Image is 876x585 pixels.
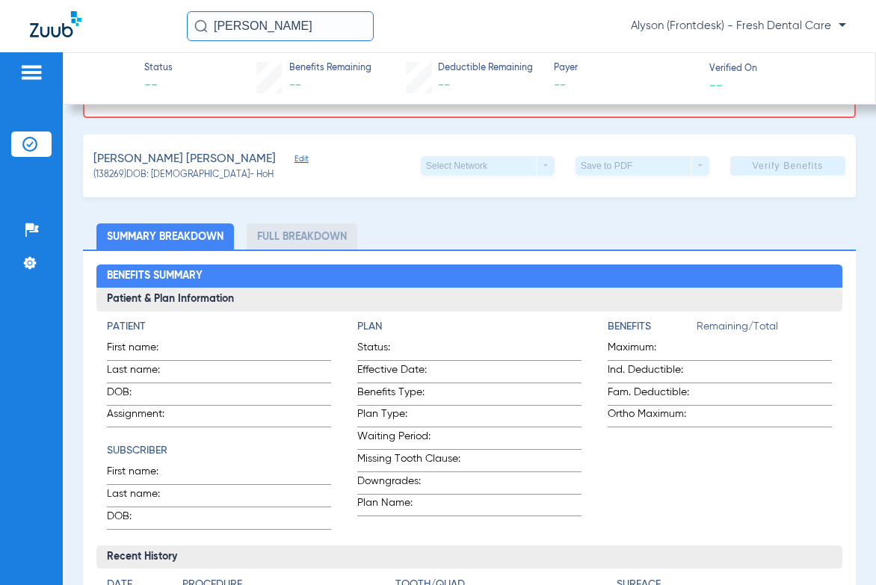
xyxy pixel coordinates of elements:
span: Last name: [107,362,180,383]
img: hamburger-icon [19,64,43,81]
h4: Benefits [608,319,697,335]
h4: Subscriber [107,443,331,459]
span: Alyson (Frontdesk) - Fresh Dental Care [631,19,846,34]
span: DOB: [107,385,180,405]
span: Fam. Deductible: [608,385,697,405]
span: Edit [294,154,308,168]
span: Ind. Deductible: [608,362,697,383]
span: Plan Name: [357,495,467,516]
span: Deductible Remaining [438,62,533,75]
span: First name: [107,340,180,360]
span: Downgrades: [357,474,467,494]
span: Maximum: [608,340,697,360]
span: -- [554,76,697,95]
span: First name: [107,464,180,484]
input: Search for patients [187,11,374,41]
span: (138269) DOB: [DEMOGRAPHIC_DATA] - HoH [93,169,274,182]
span: Verified On [709,63,852,76]
li: Full Breakdown [247,223,357,250]
img: Zuub Logo [30,11,81,37]
span: Missing Tooth Clause: [357,451,467,471]
img: Search Icon [194,19,208,33]
li: Summary Breakdown [96,223,234,250]
span: Plan Type: [357,406,467,427]
span: Status [144,62,173,75]
span: -- [438,79,450,91]
span: Waiting Period: [357,429,467,449]
span: Last name: [107,486,180,507]
app-breakdown-title: Benefits [608,319,697,340]
span: Effective Date: [357,362,467,383]
h3: Recent History [96,545,843,569]
span: Assignment: [107,406,180,427]
span: Remaining/Total [697,319,832,340]
span: Payer [554,62,697,75]
span: Ortho Maximum: [608,406,697,427]
span: Benefits Type: [357,385,467,405]
h4: Patient [107,319,331,335]
h2: Benefits Summary [96,264,843,288]
h3: Patient & Plan Information [96,288,843,312]
iframe: Chat Widget [801,513,876,585]
span: Benefits Remaining [289,62,371,75]
span: [PERSON_NAME] [PERSON_NAME] [93,150,276,169]
h4: Plan [357,319,582,335]
span: -- [709,77,723,93]
span: Status: [357,340,467,360]
span: DOB: [107,509,180,529]
span: -- [144,76,173,95]
span: -- [289,79,301,91]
